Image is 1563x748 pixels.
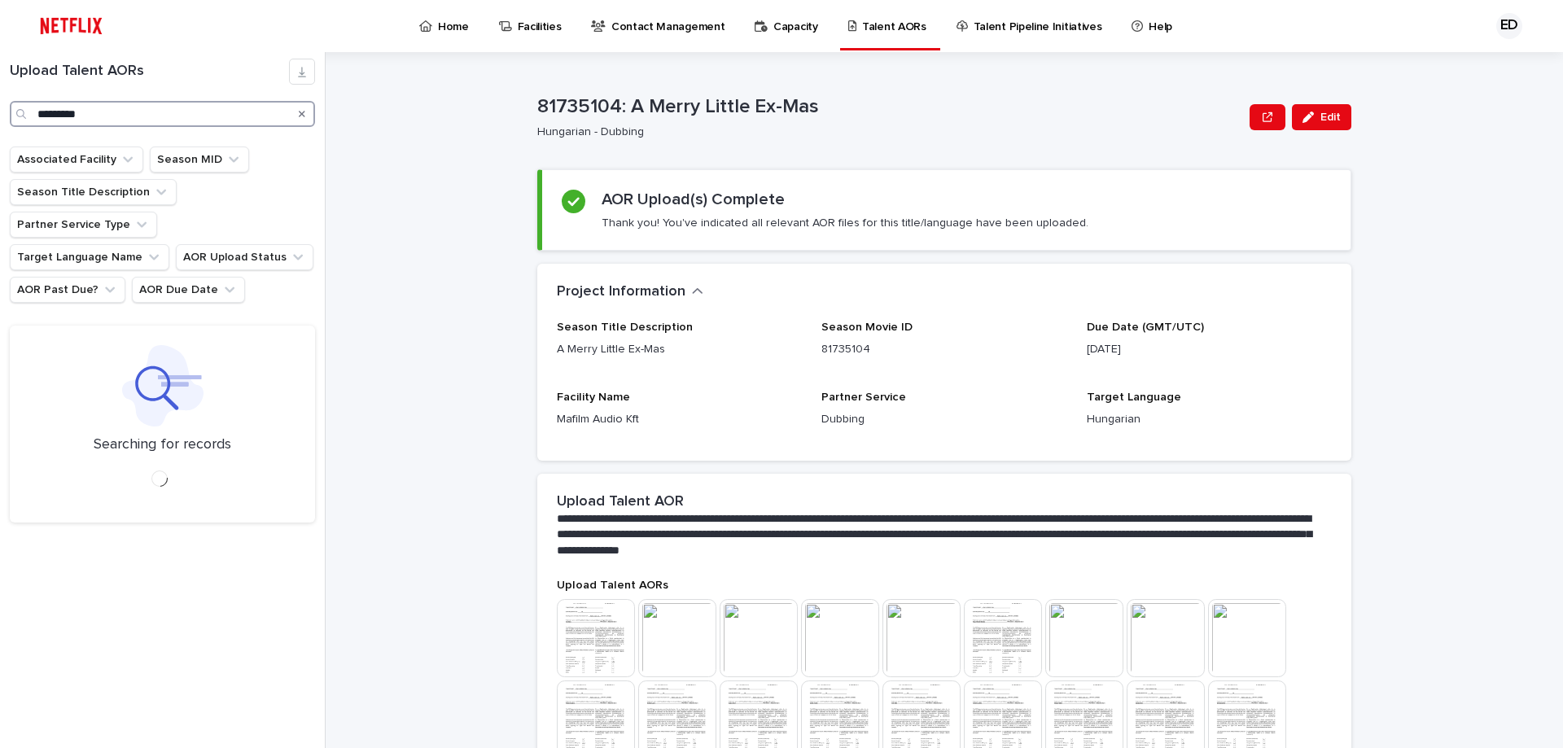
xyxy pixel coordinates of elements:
p: Searching for records [94,436,231,454]
input: Search [10,101,315,127]
h2: Project Information [557,283,685,301]
h2: Upload Talent AOR [557,493,684,511]
p: Dubbing [821,411,1066,428]
img: ifQbXi3ZQGMSEF7WDB7W [33,10,110,42]
button: Associated Facility [10,147,143,173]
h2: AOR Upload(s) Complete [602,190,785,209]
button: Edit [1292,104,1351,130]
p: Hungarian [1087,411,1332,428]
span: Target Language [1087,391,1181,403]
span: Due Date (GMT/UTC) [1087,322,1204,333]
button: Target Language Name [10,244,169,270]
span: Facility Name [557,391,630,403]
span: Edit [1320,112,1341,123]
p: Mafilm Audio Kft [557,411,802,428]
div: ED [1496,13,1522,39]
p: A Merry Little Ex-Mas [557,341,802,358]
span: Season Title Description [557,322,693,333]
button: Season Title Description [10,179,177,205]
p: 81735104: A Merry Little Ex-Mas [537,95,1243,119]
span: Partner Service [821,391,906,403]
span: Upload Talent AORs [557,580,668,591]
span: Season Movie ID [821,322,913,333]
button: AOR Past Due? [10,277,125,303]
button: AOR Due Date [132,277,245,303]
p: Hungarian - Dubbing [537,125,1237,139]
button: AOR Upload Status [176,244,313,270]
p: [DATE] [1087,341,1332,358]
button: Project Information [557,283,703,301]
p: Thank you! You've indicated all relevant AOR files for this title/language have been uploaded. [602,216,1088,230]
p: 81735104 [821,341,1066,358]
button: Season MID [150,147,249,173]
button: Partner Service Type [10,212,157,238]
h1: Upload Talent AORs [10,63,289,81]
